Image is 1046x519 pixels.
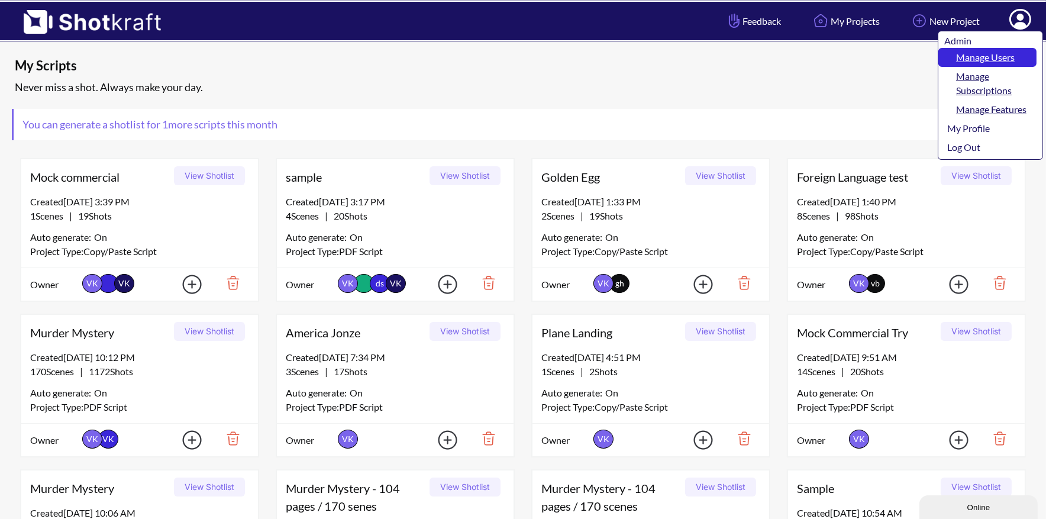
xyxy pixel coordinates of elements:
span: | [30,365,133,379]
img: Add Icon [909,11,929,31]
span: Auto generate: [30,230,94,244]
span: 2 Scenes [541,210,580,221]
span: My Scripts [15,57,782,75]
span: Foreign Language test [797,168,937,186]
img: Add Icon [419,427,461,453]
span: vb [871,278,880,288]
span: You can generate a shotlist for [14,109,286,140]
span: Sample [797,479,937,497]
button: View Shotlist [941,166,1012,185]
span: VK [114,274,134,293]
img: Trash Icon [719,273,760,293]
img: Trash Icon [208,273,249,293]
span: Murder Mystery - 104 pages / 170 scenes [541,479,681,515]
span: Owner [286,433,335,447]
span: Murder Mystery - 104 pages / 170 senes [286,479,425,515]
span: America Jonze [286,324,425,341]
img: Trash Icon [464,273,505,293]
span: Owner [286,278,335,292]
img: Add Icon [931,271,972,298]
a: Manage Features [938,100,1037,119]
div: Created [DATE] 1:33 PM [541,195,760,209]
span: | [286,365,367,379]
img: Add Icon [164,427,205,453]
span: On [350,230,363,244]
span: Owner [541,278,590,292]
span: 1 Scenes [30,210,69,221]
span: Auto generate: [797,386,861,400]
span: Mock Commercial Try [797,324,937,341]
span: ds [370,274,390,293]
div: Created [DATE] 3:39 PM [30,195,249,209]
span: 20 Shots [328,210,367,221]
span: 17 Shots [328,366,367,377]
img: Add Icon [675,271,716,298]
span: Murder Mystery [30,324,170,341]
span: 170 Scenes [30,366,80,377]
span: On [605,230,618,244]
span: | [797,209,879,223]
img: Add Icon [419,271,461,298]
img: Add Icon [675,427,716,453]
span: On [94,230,107,244]
div: Created [DATE] 9:51 AM [797,350,1016,365]
span: Golden Egg [541,168,681,186]
a: New Project [900,5,989,37]
span: Owner [541,433,590,447]
span: | [541,209,623,223]
div: Admin [944,34,1037,48]
span: On [861,386,874,400]
span: On [94,386,107,400]
span: 8 Scenes [797,210,836,221]
button: View Shotlist [941,322,1012,341]
span: VK [338,430,358,449]
button: View Shotlist [174,322,245,341]
span: Owner [797,433,846,447]
a: Log Out [938,138,1037,157]
div: Project Type: Copy/Paste Script [30,244,249,259]
img: Add Icon [931,427,972,453]
button: View Shotlist [685,166,756,185]
div: Project Type: Copy/Paste Script [541,400,760,414]
span: gh [615,278,624,288]
div: Project Type: PDF Script [30,400,249,414]
button: View Shotlist [174,166,245,185]
iframe: chat widget [919,493,1040,519]
span: VK [98,430,118,449]
div: Project Type: Copy/Paste Script [541,244,760,259]
img: Trash Icon [464,428,505,449]
div: Project Type: PDF Script [286,244,505,259]
span: Auto generate: [541,230,605,244]
button: View Shotlist [174,478,245,497]
span: 1172 Shots [83,366,133,377]
button: View Shotlist [685,478,756,497]
span: sample [286,168,425,186]
button: View Shotlist [430,166,501,185]
img: Home Icon [811,11,831,31]
div: Created [DATE] 3:17 PM [286,195,505,209]
span: On [861,230,874,244]
span: VK [338,274,358,293]
img: Trash Icon [719,428,760,449]
div: Never miss a shot. Always make your day. [12,78,1040,97]
img: Trash Icon [975,428,1016,449]
span: 2 Shots [583,366,618,377]
span: VK [849,274,869,293]
div: Project Type: PDF Script [286,400,505,414]
div: Created [DATE] 4:51 PM [541,350,760,365]
span: | [797,365,884,379]
span: VK [593,274,614,293]
button: View Shotlist [430,478,501,497]
span: 98 Shots [839,210,879,221]
div: Project Type: PDF Script [797,400,1016,414]
div: Project Type: Copy/Paste Script [797,244,1016,259]
span: 19 Shots [583,210,623,221]
span: VK [386,274,406,293]
div: Created [DATE] 10:12 PM [30,350,249,365]
span: Plane Landing [541,324,681,341]
span: | [286,209,367,223]
img: Hand Icon [726,11,742,31]
span: Auto generate: [541,386,605,400]
a: My Projects [802,5,889,37]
